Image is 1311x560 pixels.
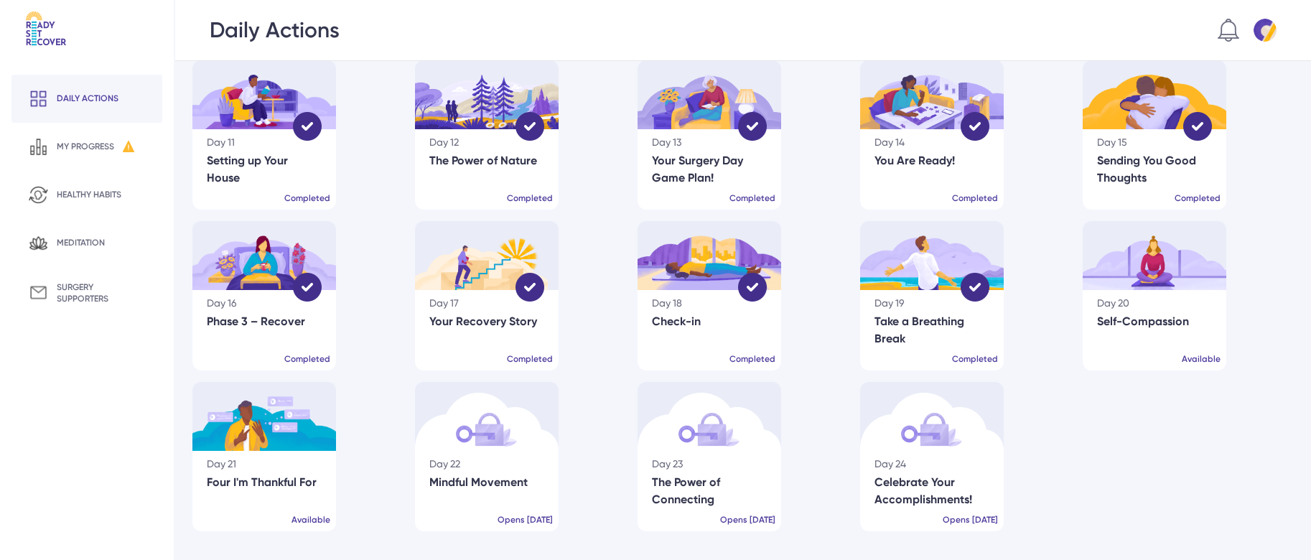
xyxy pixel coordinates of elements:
[207,457,322,471] div: Day 21
[284,192,330,204] div: Completed
[638,60,781,129] img: Day13
[638,221,781,290] img: Day19
[874,135,989,149] div: Day 14
[638,382,781,521] img: Locked
[293,112,322,141] img: Completed
[874,457,989,471] div: Day 24
[1175,192,1221,204] div: Completed
[1218,19,1239,42] img: Notification
[874,313,989,347] div: Take a Breathing Break
[57,141,114,152] div: my progress
[1083,60,1294,210] a: Day16 Completed Day 15 Sending You Good Thoughts Completed
[293,273,322,302] img: Completed
[429,313,544,330] div: Your Recovery Story
[11,267,162,319] a: Surgery supporters icn surgery supporters
[729,192,775,204] div: Completed
[652,296,767,310] div: Day 18
[1182,353,1221,365] div: Available
[652,457,767,471] div: Day 23
[860,221,1071,370] a: Day20 Completed Day 19 Take a Breathing Break Completed
[415,60,626,210] a: Day12 Completed Day 12 The Power of Nature Completed
[207,152,322,187] div: Setting up Your House
[429,135,544,149] div: Day 12
[1083,221,1294,370] a: Day22 Completed Day 20 Self-Compassion Available
[874,296,989,310] div: Day 19
[507,192,553,204] div: Completed
[1254,19,1277,42] img: Default profile pic 7
[738,273,767,302] img: Completed
[860,60,1004,129] img: Day15
[652,313,767,330] div: Check-in
[26,11,66,46] img: Logo
[860,60,1071,210] a: Day15 Completed Day 14 You Are Ready! Completed
[29,283,48,302] img: Surgery supporters icn
[57,237,105,248] div: meditation
[952,192,998,204] div: Completed
[192,60,336,129] img: Day11
[29,137,48,157] img: My progress icn
[207,313,322,330] div: Phase 3 – Recover
[638,221,849,370] a: Day19 Completed Day 18 Check-in Completed
[415,382,559,521] img: Locked
[515,112,544,141] img: Completed
[207,296,322,310] div: Day 16
[860,382,1004,521] img: Locked
[507,353,553,365] div: Completed
[11,171,162,219] a: Healthy habits icn healthy habits
[1083,60,1226,129] img: Day16
[29,233,48,253] img: Meditation icn
[1183,112,1212,141] img: Completed
[429,457,544,471] div: Day 22
[429,152,544,169] div: The Power of Nature
[943,514,998,526] div: Opens [DATE]
[720,514,775,526] div: Opens [DATE]
[57,93,118,104] div: Daily actions
[210,17,340,43] div: Daily Actions
[415,221,626,370] a: Day18 Completed Day 17 Your Recovery Story Completed
[57,281,145,304] div: surgery supporters
[415,221,549,290] img: Day18
[952,353,998,365] div: Completed
[961,112,989,141] img: Completed
[207,474,322,491] div: Four I'm Thankful For
[961,273,989,302] img: Completed
[192,221,336,290] img: Day17
[652,135,767,149] div: Day 13
[11,123,162,171] a: My progress icn my progress Warning
[429,296,544,310] div: Day 17
[1097,313,1212,330] div: Self-Compassion
[1097,135,1212,149] div: Day 15
[1083,221,1226,290] img: Day22
[192,60,403,210] a: Day11 Completed Day 11 Setting up Your House Completed
[1097,296,1212,310] div: Day 20
[874,474,989,508] div: Celebrate Your Accomplishments!
[860,221,1004,290] img: Day20
[29,185,48,205] img: Healthy habits icn
[57,189,121,200] div: healthy habits
[192,221,403,370] a: Day17 Completed Day 16 Phase 3 – Recover Completed
[11,75,162,123] a: Daily action icn Daily actions
[29,89,48,108] img: Daily action icn
[652,152,767,187] div: Your Surgery Day Game Plan!
[729,353,775,365] div: Completed
[638,60,849,210] a: Day13 Completed Day 13 Your Surgery Day Game Plan! Completed
[11,11,162,75] a: Logo
[515,273,544,302] img: Completed
[498,514,553,526] div: Opens [DATE]
[415,60,559,129] img: Day12
[429,474,544,491] div: Mindful Movement
[284,353,330,365] div: Completed
[123,141,134,152] img: Warning
[207,135,322,149] div: Day 11
[291,514,330,526] div: Available
[11,219,162,267] a: Meditation icn meditation
[738,112,767,141] img: Completed
[652,474,767,508] div: The Power of Connecting
[874,152,989,169] div: You Are Ready!
[192,382,336,451] img: Day14
[1097,152,1212,187] div: Sending You Good Thoughts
